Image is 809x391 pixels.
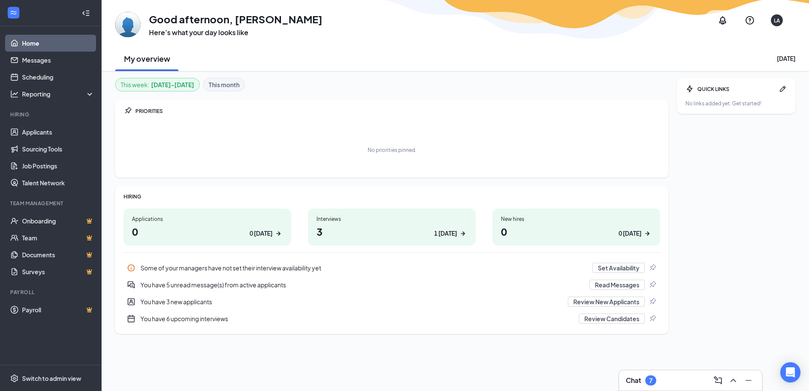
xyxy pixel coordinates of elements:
[124,276,660,293] div: You have 5 unread message(s) from active applicants
[124,193,660,200] div: HIRING
[149,12,322,26] h1: Good afternoon, [PERSON_NAME]
[124,293,660,310] a: UserEntityYou have 3 new applicantsReview New ApplicantsPin
[10,200,93,207] div: Team Management
[140,314,574,323] div: You have 6 upcoming interviews
[648,314,657,323] svg: Pin
[22,212,94,229] a: OnboardingCrown
[124,310,660,327] div: You have 6 upcoming interviews
[308,209,476,245] a: Interviews31 [DATE]ArrowRight
[779,85,787,93] svg: Pen
[124,276,660,293] a: DoubleChatActiveYou have 5 unread message(s) from active applicantsRead MessagesPin
[742,374,755,387] button: Minimize
[22,301,94,318] a: PayrollCrown
[127,281,135,289] svg: DoubleChatActive
[568,297,645,307] button: Review New Applicants
[151,80,194,89] b: [DATE] - [DATE]
[22,69,94,85] a: Scheduling
[685,100,787,107] div: No links added yet. Get started!
[135,107,660,115] div: PRIORITIES
[250,229,272,238] div: 0 [DATE]
[619,229,641,238] div: 0 [DATE]
[780,362,801,383] div: Open Intercom Messenger
[10,289,93,296] div: Payroll
[493,209,660,245] a: New hires00 [DATE]ArrowRight
[209,80,239,89] b: This month
[648,297,657,306] svg: Pin
[132,224,283,239] h1: 0
[589,280,645,290] button: Read Messages
[743,375,754,385] svg: Minimize
[22,174,94,191] a: Talent Network
[124,209,291,245] a: Applications00 [DATE]ArrowRight
[713,375,723,385] svg: ComposeMessage
[140,297,563,306] div: You have 3 new applicants
[132,215,283,223] div: Applications
[697,85,775,93] div: QUICK LINKS
[121,80,194,89] div: This week :
[501,215,652,223] div: New hires
[124,293,660,310] div: You have 3 new applicants
[316,215,467,223] div: Interviews
[368,146,416,154] div: No priorities pinned.
[726,374,740,387] button: ChevronUp
[127,297,135,306] svg: UserEntity
[127,314,135,323] svg: CalendarNew
[22,374,81,383] div: Switch to admin view
[115,12,140,37] img: Lisa Anderson
[626,376,641,385] h3: Chat
[149,28,322,37] h3: Here’s what your day looks like
[22,246,94,263] a: DocumentsCrown
[22,124,94,140] a: Applicants
[643,229,652,238] svg: ArrowRight
[648,281,657,289] svg: Pin
[316,224,467,239] h1: 3
[22,140,94,157] a: Sourcing Tools
[728,375,738,385] svg: ChevronUp
[140,264,587,272] div: Some of your managers have not set their interview availability yet
[579,314,645,324] button: Review Candidates
[685,85,694,93] svg: Bolt
[9,8,18,17] svg: WorkstreamLogo
[127,264,135,272] svg: Info
[82,9,90,17] svg: Collapse
[22,52,94,69] a: Messages
[777,54,795,63] div: [DATE]
[22,263,94,280] a: SurveysCrown
[22,157,94,174] a: Job Postings
[592,263,645,273] button: Set Availability
[648,264,657,272] svg: Pin
[10,90,19,98] svg: Analysis
[140,281,584,289] div: You have 5 unread message(s) from active applicants
[718,15,728,25] svg: Notifications
[10,374,19,383] svg: Settings
[434,229,457,238] div: 1 [DATE]
[124,259,660,276] a: InfoSome of your managers have not set their interview availability yetSet AvailabilityPin
[22,229,94,246] a: TeamCrown
[711,374,725,387] button: ComposeMessage
[274,229,283,238] svg: ArrowRight
[459,229,467,238] svg: ArrowRight
[10,111,93,118] div: Hiring
[124,259,660,276] div: Some of your managers have not set their interview availability yet
[22,90,95,98] div: Reporting
[22,35,94,52] a: Home
[124,107,132,115] svg: Pin
[745,15,755,25] svg: QuestionInfo
[774,17,780,24] div: LA
[124,310,660,327] a: CalendarNewYou have 6 upcoming interviewsReview CandidatesPin
[124,53,170,64] h2: My overview
[649,377,652,384] div: 7
[501,224,652,239] h1: 0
